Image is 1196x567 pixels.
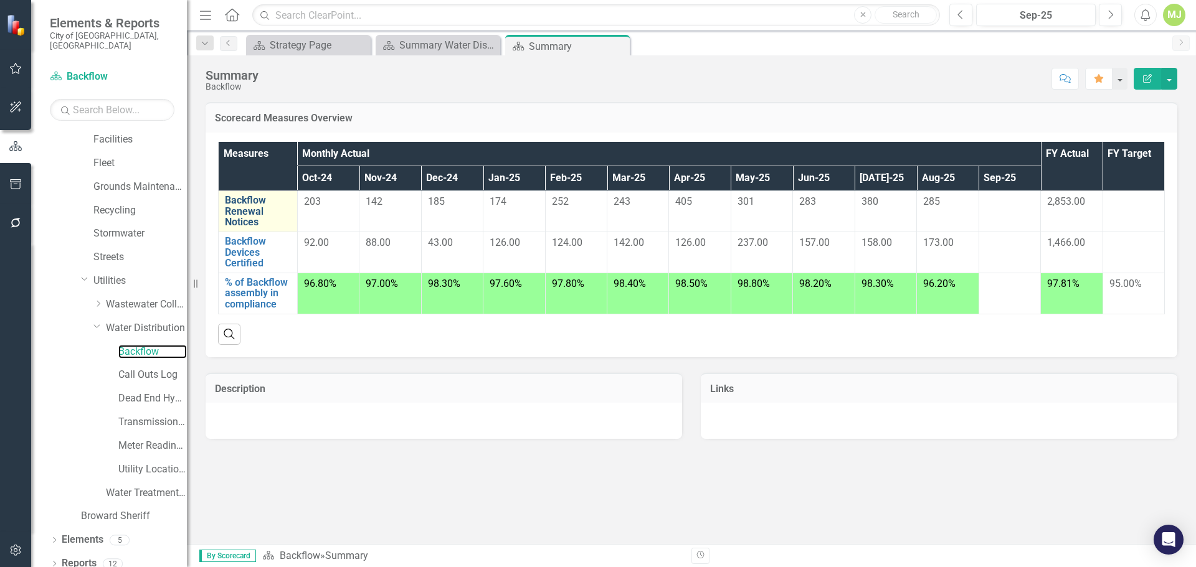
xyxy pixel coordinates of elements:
span: 98.40% [614,278,646,289]
span: 92.00 [304,237,329,248]
div: Summary [206,68,259,82]
span: 98.30% [861,278,894,289]
td: Double-Click to Edit Right Click for Context Menu [219,232,298,273]
span: 95.00% [1109,278,1142,289]
span: 126.00 [675,237,706,248]
div: 5 [110,535,130,545]
a: Elements [62,533,103,547]
h3: Scorecard Measures Overview [215,113,1168,124]
a: Dead End Hydrant Flushing Log [118,391,187,406]
span: 142 [366,195,382,207]
input: Search Below... [50,99,174,121]
a: Transmission and Distribution [118,415,187,429]
span: Elements & Reports [50,16,174,30]
div: Summary [325,550,368,561]
div: Backflow [206,82,259,91]
a: Wastewater Collection [106,298,187,312]
span: 380 [861,195,878,207]
span: 96.20% [923,278,956,289]
div: Open Intercom Messenger [1154,525,1184,555]
span: 98.30% [428,278,460,289]
span: 126.00 [490,237,520,248]
small: City of [GEOGRAPHIC_DATA], [GEOGRAPHIC_DATA] [50,30,174,51]
span: 158.00 [861,237,892,248]
span: 285 [923,195,940,207]
button: Sep-25 [976,4,1096,26]
div: Sep-25 [980,8,1091,23]
span: 97.80% [552,278,584,289]
span: 1,466.00 [1047,237,1085,248]
a: Backflow Renewal Notices [225,195,291,228]
span: By Scorecard [199,550,256,562]
div: Strategy Page [270,37,368,53]
a: Fleet [93,156,187,171]
a: Backflow [118,345,187,359]
input: Search ClearPoint... [252,4,940,26]
a: Stormwater [93,227,187,241]
span: 98.50% [675,278,708,289]
a: Utility Location Requests [118,462,187,477]
span: 203 [304,195,321,207]
a: Summary Water Distribution - Program Description (6030) [379,37,497,53]
span: 301 [738,195,754,207]
a: Backflow [280,550,320,561]
img: ClearPoint Strategy [6,14,28,35]
h3: Links [710,383,1168,395]
div: » [262,549,682,563]
span: 43.00 [428,237,453,248]
span: 243 [614,195,630,207]
span: 2,853.00 [1047,195,1085,207]
a: Backflow Devices Certified [225,236,291,269]
span: 96.80% [304,278,336,289]
button: Search [875,6,937,24]
a: Strategy Page [249,37,368,53]
a: Broward Sheriff [81,509,187,523]
span: 174 [490,195,506,207]
span: 142.00 [614,237,644,248]
span: 124.00 [552,237,582,248]
span: 405 [675,195,692,207]
a: Grounds Maintenance [93,180,187,194]
h3: Description [215,383,673,395]
a: Meter Reading ([PERSON_NAME]) [118,439,187,453]
span: 157.00 [799,237,830,248]
div: Summary [529,39,627,54]
a: Utilities [93,274,187,288]
span: 98.20% [799,278,832,289]
a: Streets [93,250,187,265]
span: Search [893,9,919,19]
span: 98.80% [738,278,770,289]
a: Facilities [93,133,187,147]
span: 283 [799,195,816,207]
span: 97.00% [366,278,398,289]
td: Double-Click to Edit Right Click for Context Menu [219,273,298,314]
span: 185 [428,195,445,207]
div: Summary Water Distribution - Program Description (6030) [399,37,497,53]
a: Backflow [50,70,174,84]
a: Water Distribution [106,321,187,335]
span: 252 [552,195,569,207]
a: Recycling [93,204,187,218]
span: 88.00 [366,237,391,248]
span: 97.60% [490,278,522,289]
a: Call Outs Log [118,368,187,382]
span: 97.81% [1047,278,1080,289]
a: % of Backflow assembly in compliance [225,277,291,310]
a: Water Treatment Plant [106,486,187,500]
td: Double-Click to Edit Right Click for Context Menu [219,191,298,232]
button: MJ [1163,4,1185,26]
span: 173.00 [923,237,954,248]
span: 237.00 [738,237,768,248]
